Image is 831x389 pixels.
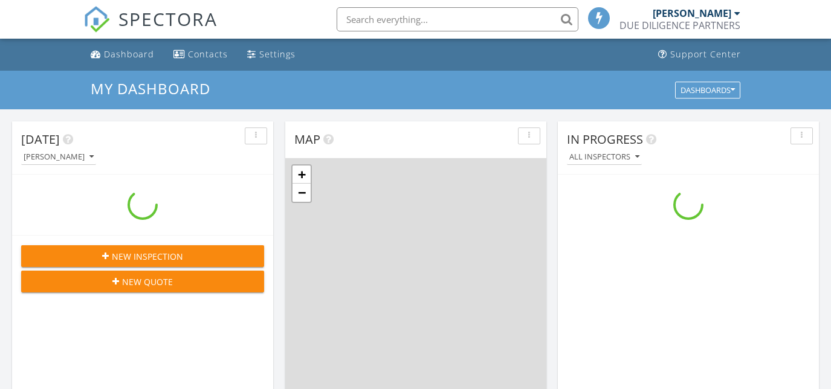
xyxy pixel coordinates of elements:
[21,149,96,166] button: [PERSON_NAME]
[83,6,110,33] img: The Best Home Inspection Software - Spectora
[653,43,746,66] a: Support Center
[242,43,300,66] a: Settings
[294,131,320,147] span: Map
[169,43,233,66] a: Contacts
[619,19,740,31] div: DUE DILIGENCE PARTNERS
[112,250,183,263] span: New Inspection
[675,82,740,98] button: Dashboards
[293,184,311,202] a: Zoom out
[122,275,173,288] span: New Quote
[86,43,159,66] a: Dashboard
[681,86,735,94] div: Dashboards
[21,271,264,292] button: New Quote
[569,153,639,161] div: All Inspectors
[293,166,311,184] a: Zoom in
[118,6,218,31] span: SPECTORA
[24,153,94,161] div: [PERSON_NAME]
[104,48,154,60] div: Dashboard
[259,48,296,60] div: Settings
[567,131,643,147] span: In Progress
[337,7,578,31] input: Search everything...
[567,149,642,166] button: All Inspectors
[91,79,210,98] span: My Dashboard
[670,48,741,60] div: Support Center
[83,16,218,42] a: SPECTORA
[21,131,60,147] span: [DATE]
[653,7,731,19] div: [PERSON_NAME]
[21,245,264,267] button: New Inspection
[188,48,228,60] div: Contacts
